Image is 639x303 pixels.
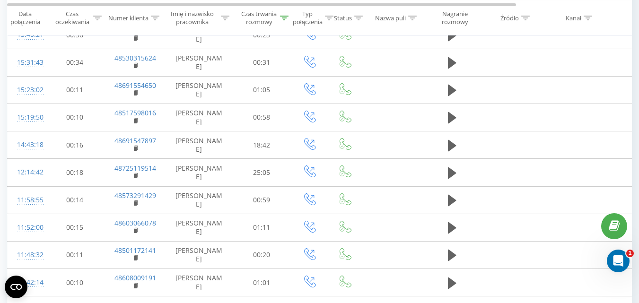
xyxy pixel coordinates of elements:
[17,108,36,127] div: 15:19:50
[166,131,232,159] td: [PERSON_NAME]
[45,269,105,296] td: 00:10
[53,10,91,26] div: Czas oczekiwania
[232,214,291,241] td: 01:11
[166,10,219,26] div: Imię i nazwisko pracownika
[566,14,581,22] div: Kanał
[166,186,232,214] td: [PERSON_NAME]
[45,241,105,268] td: 00:11
[17,191,36,209] div: 11:58:55
[17,53,36,72] div: 15:31:43
[375,14,406,22] div: Nazwa puli
[166,159,232,186] td: [PERSON_NAME]
[45,159,105,186] td: 00:18
[232,269,291,296] td: 01:01
[5,276,27,298] button: Open CMP widget
[114,164,156,173] a: 48725119514
[432,10,478,26] div: Nagranie rozmowy
[114,108,156,117] a: 48517598016
[45,186,105,214] td: 00:14
[232,131,291,159] td: 18:42
[114,81,156,90] a: 48691554650
[232,241,291,268] td: 00:20
[17,273,36,292] div: 11:42:14
[232,104,291,131] td: 00:58
[17,136,36,154] div: 14:43:18
[114,191,156,200] a: 48573291429
[114,136,156,145] a: 48691547897
[166,76,232,104] td: [PERSON_NAME]
[114,218,156,227] a: 48603066078
[232,186,291,214] td: 00:59
[607,250,630,272] iframe: Intercom live chat
[114,273,156,282] a: 48608009191
[114,53,156,62] a: 48530315624
[17,81,36,99] div: 15:23:02
[166,269,232,296] td: [PERSON_NAME]
[114,246,156,255] a: 48501172141
[240,10,278,26] div: Czas trwania rozmowy
[334,14,352,22] div: Status
[166,49,232,76] td: [PERSON_NAME]
[45,49,105,76] td: 00:34
[166,214,232,241] td: [PERSON_NAME]
[17,246,36,264] div: 11:48:32
[232,159,291,186] td: 25:05
[45,104,105,131] td: 00:10
[500,14,519,22] div: Źródło
[17,163,36,182] div: 12:14:42
[8,10,43,26] div: Data połączenia
[45,76,105,104] td: 00:11
[45,131,105,159] td: 00:16
[45,214,105,241] td: 00:15
[626,250,634,257] span: 1
[232,49,291,76] td: 00:31
[166,104,232,131] td: [PERSON_NAME]
[232,76,291,104] td: 01:05
[108,14,149,22] div: Numer klienta
[166,241,232,268] td: [PERSON_NAME]
[293,10,323,26] div: Typ połączenia
[17,218,36,237] div: 11:52:00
